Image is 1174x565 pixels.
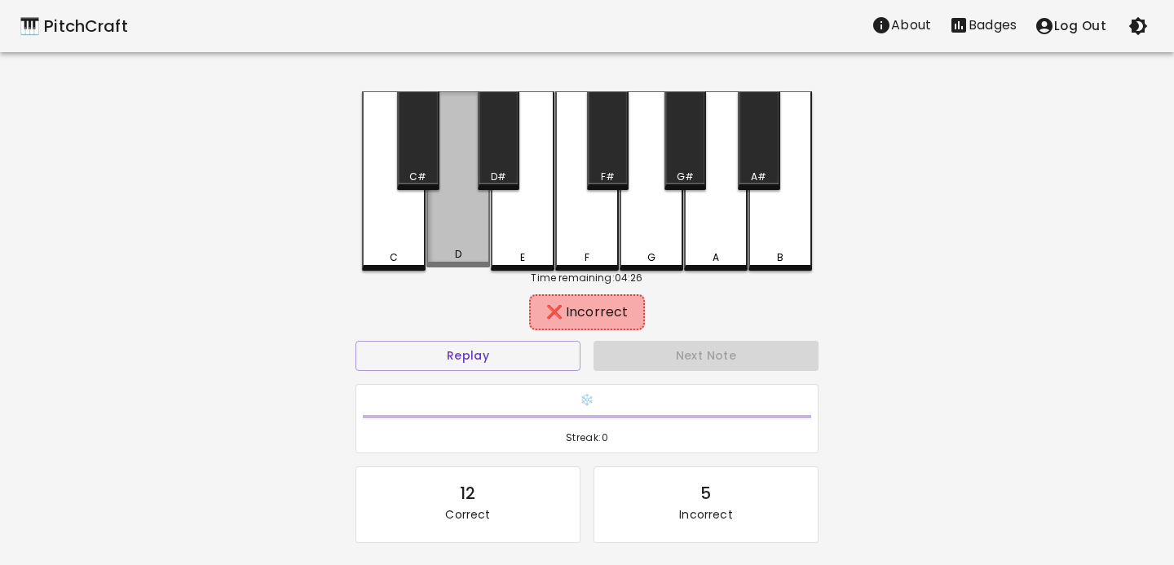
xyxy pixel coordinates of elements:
[362,271,812,285] div: Time remaining: 04:26
[751,170,766,184] div: A#
[863,9,940,43] a: About
[891,15,931,35] p: About
[20,13,128,39] a: 🎹 PitchCraft
[969,15,1017,35] p: Badges
[700,480,711,506] div: 5
[940,9,1026,42] button: Stats
[390,250,398,265] div: C
[520,250,525,265] div: E
[363,391,811,409] h6: ❄️
[940,9,1026,43] a: Stats
[601,170,615,184] div: F#
[460,480,475,506] div: 12
[445,506,490,523] p: Correct
[491,170,506,184] div: D#
[713,250,719,265] div: A
[355,341,580,371] button: Replay
[1026,9,1115,43] button: account of current user
[647,250,655,265] div: G
[677,170,694,184] div: G#
[863,9,940,42] button: About
[455,247,461,262] div: D
[585,250,589,265] div: F
[679,506,732,523] p: Incorrect
[777,250,783,265] div: B
[363,430,811,446] span: Streak: 0
[409,170,426,184] div: C#
[537,302,637,322] div: ❌ Incorrect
